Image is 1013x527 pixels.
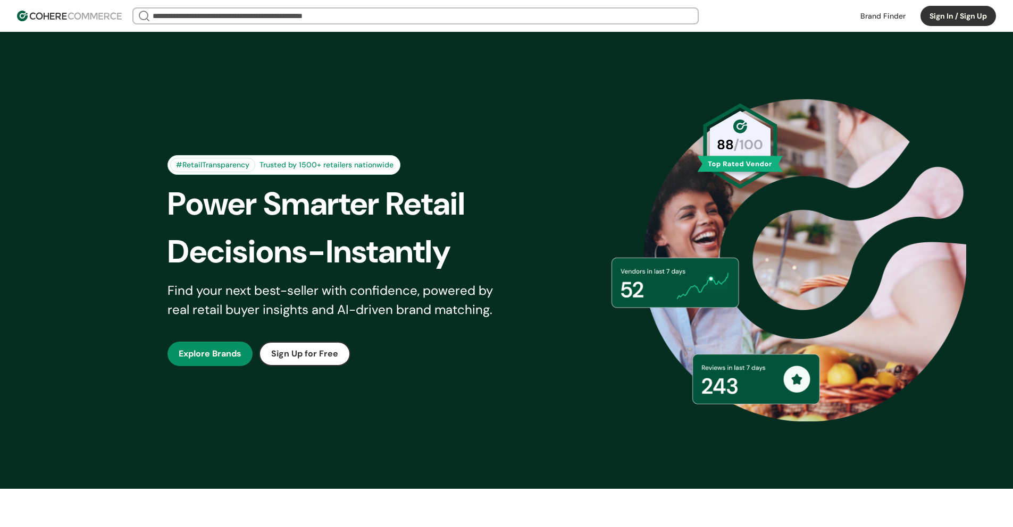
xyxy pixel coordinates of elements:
div: Find your next best-seller with confidence, powered by real retail buyer insights and AI-driven b... [168,281,507,319]
div: #RetailTransparency [170,158,255,172]
div: Decisions-Instantly [168,228,525,276]
button: Sign In / Sign Up [920,6,996,26]
img: Cohere Logo [17,11,122,21]
button: Sign Up for Free [259,342,350,366]
div: Trusted by 1500+ retailers nationwide [255,159,398,171]
button: Explore Brands [168,342,253,366]
div: Power Smarter Retail [168,180,525,228]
